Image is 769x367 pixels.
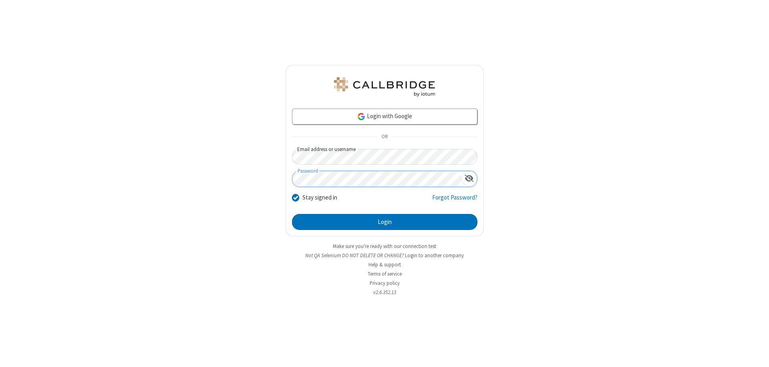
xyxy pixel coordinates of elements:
a: Forgot Password? [432,193,477,208]
img: google-icon.png [357,112,366,121]
button: Login [292,214,477,230]
a: Login with Google [292,109,477,125]
img: QA Selenium DO NOT DELETE OR CHANGE [332,77,437,97]
input: Email address or username [292,149,477,165]
li: Not QA Selenium DO NOT DELETE OR CHANGE? [286,252,484,259]
button: Login to another company [405,252,464,259]
label: Stay signed in [302,193,337,202]
a: Terms of service [368,270,402,277]
div: Show password [461,171,477,186]
a: Privacy policy [370,280,400,286]
input: Password [292,171,461,187]
a: Make sure you're ready with our connection test [333,243,436,250]
li: v2.6.352.13 [286,288,484,296]
iframe: Chat [749,346,763,361]
a: Help & support [368,261,401,268]
span: OR [378,131,391,143]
